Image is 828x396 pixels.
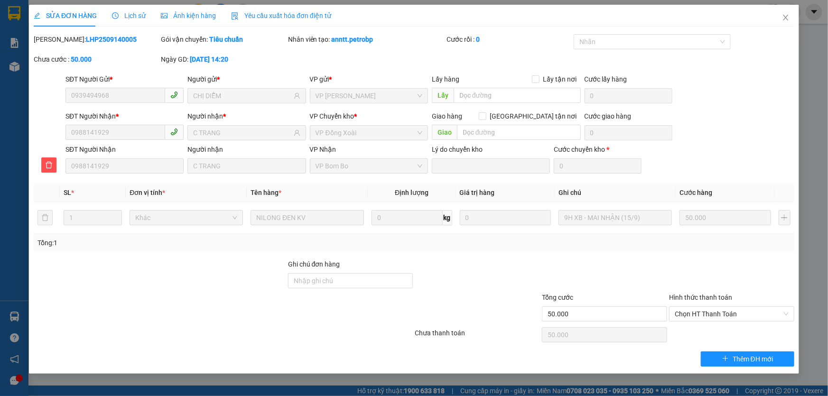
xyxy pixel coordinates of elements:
[454,88,581,103] input: Dọc đường
[170,128,178,136] span: phone
[585,75,627,83] label: Cước lấy hàng
[41,157,56,173] button: delete
[310,112,354,120] span: VP Chuyển kho
[161,12,167,19] span: picture
[71,55,92,63] b: 50.000
[460,189,495,196] span: Giá trị hàng
[779,210,791,225] button: plus
[65,144,184,155] div: SĐT Người Nhận
[554,144,642,155] div: Cước chuyển kho
[135,211,237,225] span: Khác
[555,184,676,202] th: Ghi chú
[395,189,428,196] span: Định lượng
[675,307,789,321] span: Chọn HT Thanh Toán
[722,355,729,363] span: plus
[316,126,422,140] span: VP Đồng Xoài
[34,12,40,19] span: edit
[64,189,71,196] span: SL
[733,354,773,364] span: Thêm ĐH mới
[679,189,712,196] span: Cước hàng
[542,294,573,301] span: Tổng cước
[332,36,373,43] b: anntt.petrobp
[669,294,732,301] label: Hình thức thanh toán
[193,128,291,138] input: Tên người nhận
[34,12,97,19] span: SỬA ĐƠN HÀNG
[486,111,581,121] span: [GEOGRAPHIC_DATA] tận nơi
[251,189,281,196] span: Tên hàng
[782,14,790,21] span: close
[310,144,428,155] div: VP Nhận
[190,55,228,63] b: [DATE] 14:20
[460,210,551,225] input: 0
[209,36,243,43] b: Tiêu chuẩn
[294,129,300,136] span: user
[251,210,364,225] input: VD: Bàn, Ghế
[86,36,137,43] b: LHP2509140005
[34,54,159,64] div: Chưa cước :
[310,74,428,84] div: VP gửi
[558,210,672,225] input: Ghi Chú
[701,351,794,367] button: plusThêm ĐH mới
[432,144,550,155] div: Lý do chuyển kho
[34,34,159,45] div: [PERSON_NAME]:
[65,111,184,121] div: SĐT Người Nhận
[432,88,454,103] span: Lấy
[476,36,480,43] b: 0
[679,210,771,225] input: 0
[585,125,672,140] input: Cước giao hàng
[161,34,286,45] div: Gói vận chuyển:
[443,210,452,225] span: kg
[65,74,184,84] div: SĐT Người Gửi
[288,34,445,45] div: Nhân viên tạo:
[447,34,572,45] div: Cước rồi :
[414,328,541,344] div: Chưa thanh toán
[37,238,320,248] div: Tổng: 1
[432,112,462,120] span: Giao hàng
[294,92,300,99] span: user
[193,91,291,101] input: Tên người gửi
[231,12,239,20] img: icon
[772,5,799,31] button: Close
[288,260,340,268] label: Ghi chú đơn hàng
[457,125,581,140] input: Dọc đường
[161,54,286,64] div: Ngày GD:
[187,144,306,155] div: Người nhận
[585,112,632,120] label: Cước giao hàng
[585,88,672,103] input: Cước lấy hàng
[231,12,331,19] span: Yêu cầu xuất hóa đơn điện tử
[130,189,165,196] span: Đơn vị tính
[42,161,56,169] span: delete
[288,273,413,288] input: Ghi chú đơn hàng
[432,125,457,140] span: Giao
[316,89,422,103] span: VP Lê Hồng Phong
[112,12,146,19] span: Lịch sử
[540,74,581,84] span: Lấy tận nơi
[316,159,422,173] span: VP Bom Bo
[170,91,178,99] span: phone
[187,74,306,84] div: Người gửi
[112,12,119,19] span: clock-circle
[432,75,459,83] span: Lấy hàng
[161,12,216,19] span: Ảnh kiện hàng
[37,210,53,225] button: delete
[187,111,306,121] div: Người nhận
